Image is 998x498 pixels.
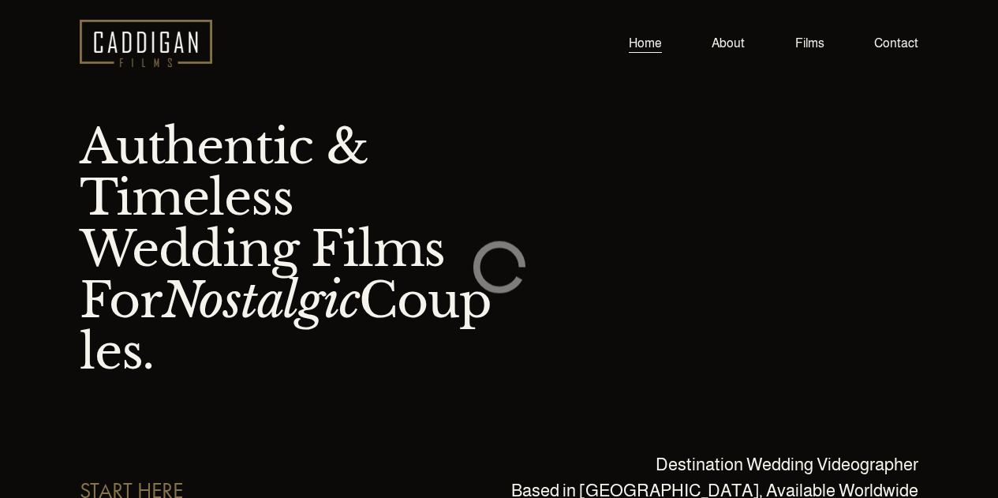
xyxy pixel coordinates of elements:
img: Caddigan Films [80,20,211,67]
em: Nostalgic [162,270,360,331]
h1: Authentic & Timeless Wedding Films For Couples. [80,121,499,377]
a: Films [795,33,824,54]
a: Home [629,33,662,54]
a: About [712,33,745,54]
a: Contact [874,33,918,54]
